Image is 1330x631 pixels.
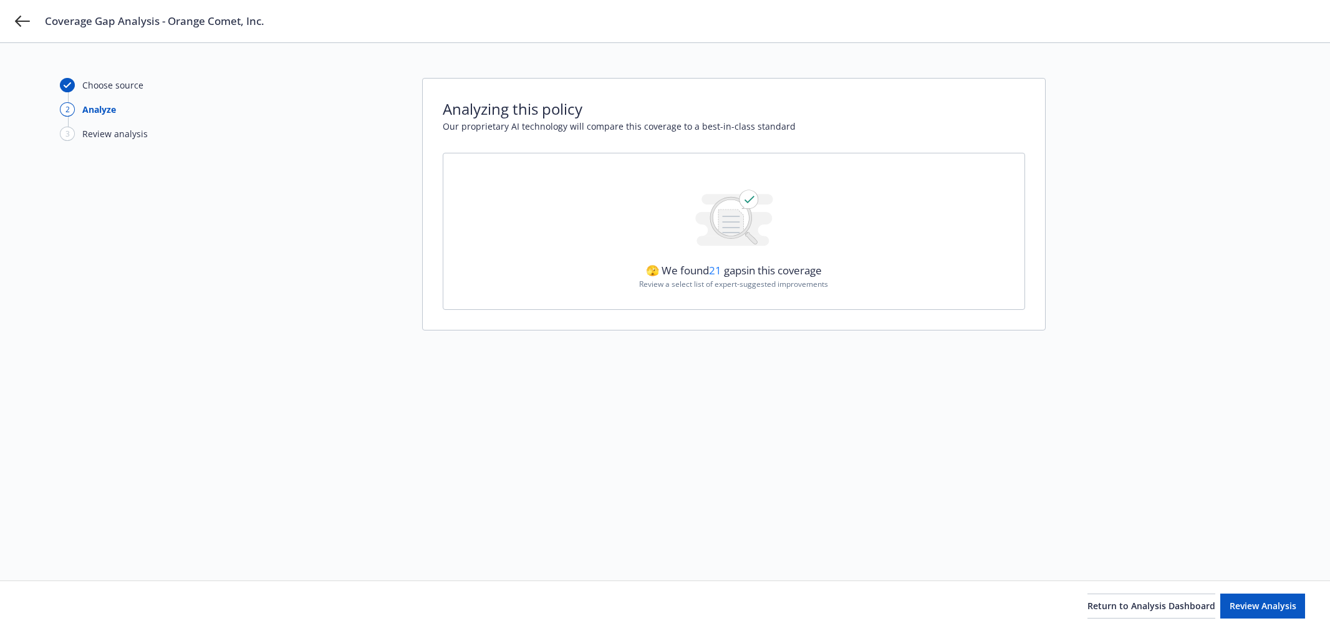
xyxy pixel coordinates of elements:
span: Review a select list of expert-suggested improvements [639,279,828,289]
div: 3 [60,127,75,141]
button: Return to Analysis Dashboard [1087,594,1215,619]
div: Analyze [82,103,116,116]
button: Review Analysis [1220,594,1305,619]
span: 🫣 We found gaps in this coverage [646,263,822,277]
div: 2 [60,102,75,117]
span: Analyzing this policy [443,99,1025,120]
span: Our proprietary AI technology will compare this coverage to a best-in-class standard [443,120,1025,133]
span: Review Analysis [1230,600,1296,612]
div: Review analysis [82,127,148,140]
span: 21 [709,263,721,277]
div: Choose source [82,79,143,92]
span: Return to Analysis Dashboard [1087,600,1215,612]
span: Coverage Gap Analysis - Orange Comet, Inc. [45,14,264,29]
